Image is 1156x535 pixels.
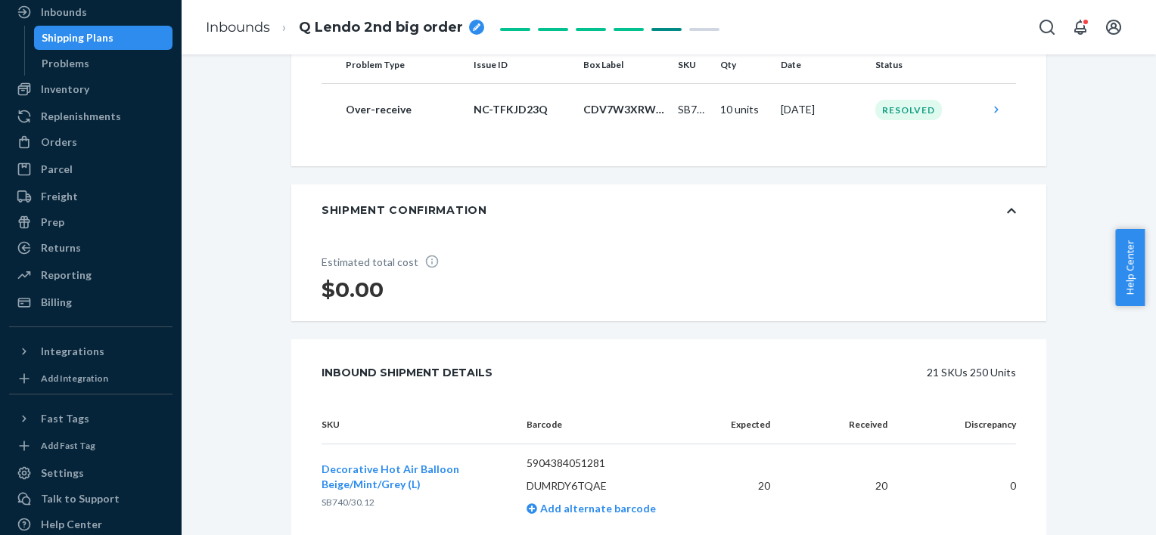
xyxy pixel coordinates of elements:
a: Inventory [9,77,172,101]
td: 10 units [714,83,775,136]
button: Help Center [1115,229,1145,306]
div: Add Integration [41,372,108,385]
div: Prep [41,215,64,230]
div: Replenishments [41,109,121,124]
p: Estimated total cost [322,254,450,270]
th: Received [782,406,899,444]
a: Prep [9,210,172,234]
th: Status [869,47,983,83]
span: Decorative Hot Air Balloon Beige/Mint/Grey (L) [322,462,459,490]
div: Freight [41,189,78,204]
a: Add Integration [9,370,172,388]
th: Problem Type [322,47,468,83]
button: Open notifications [1065,12,1095,42]
div: Inbound Shipment Details [322,357,493,388]
td: SB728/20 [672,83,714,136]
ol: breadcrumbs [194,5,496,50]
div: Talk to Support [41,491,120,506]
th: Discrepancy [900,406,1016,444]
a: Shipping Plans [34,26,173,50]
th: Expected [707,406,782,444]
a: Billing [9,290,172,314]
button: Fast Tags [9,407,172,431]
div: Resolved [875,100,942,120]
div: Shipment Confirmation [322,203,487,218]
div: Settings [41,465,84,481]
div: Add Fast Tag [41,439,95,452]
div: Orders [41,135,77,150]
div: Parcel [41,162,73,177]
a: Orders [9,130,172,154]
a: Add alternate barcode [527,502,656,515]
div: Billing [41,295,72,310]
a: Inbounds [206,19,270,36]
th: SKU [322,406,514,444]
p: DUMRDY6TQAE [527,478,695,493]
td: 20 [707,444,782,528]
div: Integrations [41,344,104,359]
th: Issue ID [468,47,577,83]
a: Replenishments [9,104,172,128]
div: Fast Tags [41,411,89,426]
p: NC-TFKJD23Q [474,102,571,117]
a: Talk to Support [9,487,172,511]
a: Settings [9,461,172,485]
a: Freight [9,184,172,209]
td: 20 [782,444,899,528]
a: Parcel [9,157,172,181]
th: Qty [714,47,775,83]
td: 0 [900,444,1016,528]
p: Over-receive [346,102,461,117]
th: Box Label [577,47,672,83]
span: Add alternate barcode [537,502,656,515]
a: Returns [9,236,172,260]
th: SKU [672,47,714,83]
a: Reporting [9,263,172,287]
div: Returns [41,240,81,255]
a: Add Fast Tag [9,437,172,455]
div: 21 SKUs 250 Units [527,357,1016,388]
div: Shipping Plans [42,30,113,45]
div: Inventory [41,82,89,97]
button: Integrations [9,339,172,363]
div: Reporting [41,267,92,283]
th: Barcode [514,406,707,444]
button: Open Search Box [1032,12,1062,42]
span: SB740/30.12 [322,496,374,508]
span: Q Lendo 2nd big order [299,18,463,38]
td: [DATE] [775,83,869,136]
p: CDV7W3XRWBN [583,102,666,117]
div: Inbounds [41,5,87,20]
th: Date [775,47,869,83]
div: Help Center [41,517,102,532]
a: Problems [34,51,173,76]
h1: $0.00 [322,276,450,303]
button: Decorative Hot Air Balloon Beige/Mint/Grey (L) [322,462,502,492]
button: Open account menu [1099,12,1129,42]
div: Problems [42,56,89,71]
p: 5904384051281 [527,456,695,471]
